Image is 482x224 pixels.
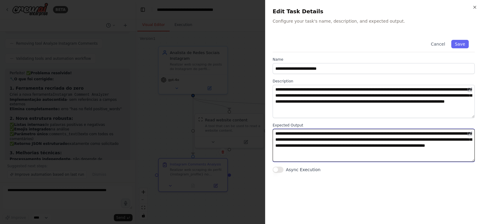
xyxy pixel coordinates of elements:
p: Configure your task's name, description, and expected output. [273,18,475,24]
label: Async Execution [286,167,321,173]
label: Name [273,57,475,62]
label: Description [273,79,475,84]
button: Save [451,40,469,48]
button: Cancel [427,40,449,48]
label: Expected Output [273,123,475,128]
button: Open in editor [466,86,474,93]
button: Open in editor [466,130,474,137]
h2: Edit Task Details [273,7,475,16]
